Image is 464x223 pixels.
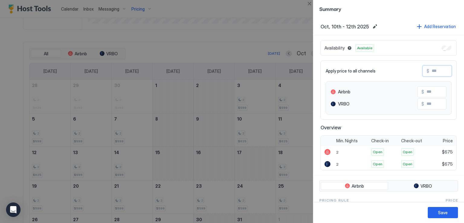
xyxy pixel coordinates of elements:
[427,68,429,74] span: $
[420,183,432,189] span: VRBO
[319,198,349,203] span: Pricing Rule
[373,149,382,155] span: Open
[336,138,358,144] span: Min. Nights
[321,124,457,131] span: Overview
[326,68,375,74] span: Apply price to all channels
[416,22,457,31] button: Add Reservation
[338,101,350,107] span: VRBO
[403,161,412,167] span: Open
[401,138,422,144] span: Check-out
[371,138,389,144] span: Check-in
[446,198,458,203] span: Price
[424,23,456,30] div: Add Reservation
[442,161,453,167] span: $675
[389,182,457,190] button: VRBO
[371,23,379,30] button: Edit date range
[428,207,458,218] button: Save
[319,5,458,12] span: Summary
[357,45,372,51] span: Available
[321,24,369,30] span: Oct, 10th - 12th 2025
[373,161,382,167] span: Open
[438,209,448,216] div: Save
[352,183,364,189] span: Airbnb
[442,149,453,155] span: $675
[336,150,339,154] span: 2
[443,138,453,144] span: Price
[346,44,353,52] button: Blocked dates override all pricing rules and remain unavailable until manually unblocked
[403,149,412,155] span: Open
[421,89,424,95] span: $
[6,202,21,217] div: Open Intercom Messenger
[321,182,388,190] button: Airbnb
[324,45,345,51] span: Availability
[319,180,458,192] div: tab-group
[336,162,339,166] span: 2
[421,101,424,107] span: $
[338,89,350,95] span: Airbnb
